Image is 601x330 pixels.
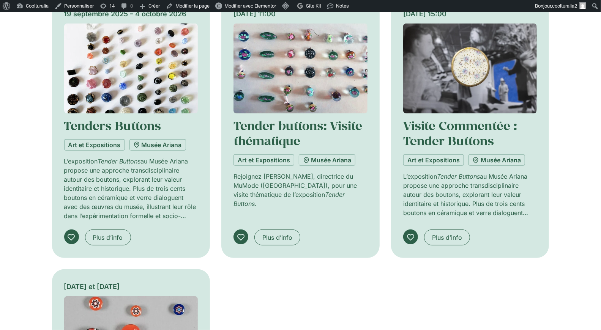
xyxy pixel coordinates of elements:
span: coolturalia2 [552,3,577,9]
a: Musée Ariana [299,154,355,166]
a: Tender buttons: Visite thématique [233,118,362,149]
a: Plus d’info [254,229,300,245]
span: Site Kit [306,3,321,9]
a: Art et Expositions [403,154,464,166]
a: Plus d’info [85,229,131,245]
a: Plus d’info [424,229,470,245]
span: Plus d’info [432,233,462,242]
div: [DATE] 15:00 [403,9,537,19]
span: Plus d’info [93,233,123,242]
p: L’exposition au Musée Ariana propose une approche transdisciplinaire autour des boutons, exploran... [403,172,537,217]
div: 19 septembre 2025 – 4 octobre 2026 [64,9,198,19]
a: Tenders Buttons [64,118,161,134]
span: Plus d’info [262,233,292,242]
a: Musée Ariana [468,154,525,166]
span: Modifier avec Elementor [224,3,276,9]
em: Tender Buttons [98,157,141,165]
p: Rejoignez [PERSON_NAME], directrice du MuMode ([GEOGRAPHIC_DATA]), pour une visite thématique de ... [233,172,368,208]
p: L’exposition au Musée Ariana propose une approche transdisciplinaire autour des boutons, exploran... [64,157,198,220]
a: Art et Expositions [233,154,294,166]
em: Tender Buttons [437,173,480,180]
a: Musée Ariana [129,139,186,151]
a: Art et Expositions [64,139,125,151]
div: [DATE] 11:00 [233,9,368,19]
div: [DATE] et [DATE] [64,281,198,292]
a: Visite Commentée : Tender Buttons [403,118,517,149]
